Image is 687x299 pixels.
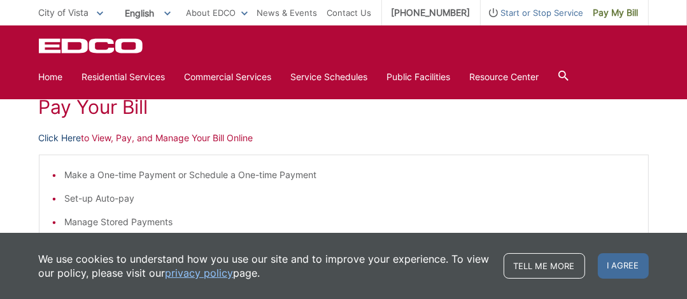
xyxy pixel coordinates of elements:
[185,70,272,84] a: Commercial Services
[39,38,145,53] a: EDCD logo. Return to the homepage.
[116,3,180,24] span: English
[65,191,635,205] li: Set-up Auto-pay
[387,70,451,84] a: Public Facilities
[187,6,248,20] a: About EDCO
[39,131,649,145] p: to View, Pay, and Manage Your Bill Online
[257,6,318,20] a: News & Events
[39,252,491,280] p: We use cookies to understand how you use our site and to improve your experience. To view our pol...
[65,215,635,229] li: Manage Stored Payments
[504,253,585,279] a: Tell me more
[593,6,639,20] span: Pay My Bill
[291,70,368,84] a: Service Schedules
[39,131,81,145] a: Click Here
[65,168,635,182] li: Make a One-time Payment or Schedule a One-time Payment
[470,70,539,84] a: Resource Center
[39,70,63,84] a: Home
[598,253,649,279] span: I agree
[327,6,372,20] a: Contact Us
[166,266,234,280] a: privacy policy
[82,70,166,84] a: Residential Services
[39,95,649,118] h1: Pay Your Bill
[39,7,89,18] span: City of Vista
